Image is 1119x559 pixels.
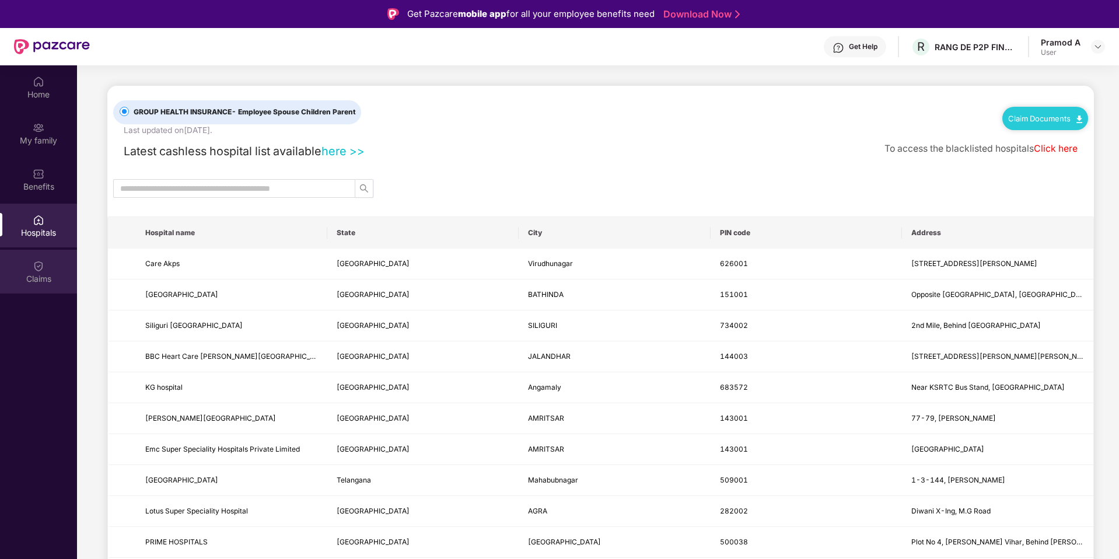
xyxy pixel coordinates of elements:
td: Punjab [327,403,519,434]
td: 301 Mahavir Marg, Lajpat Nagar [902,341,1093,372]
th: City [519,217,710,249]
th: PIN code [711,217,902,249]
td: Andhra Pradesh [327,527,519,558]
span: Opposite [GEOGRAPHIC_DATA], [GEOGRAPHIC_DATA] [911,290,1092,299]
a: Click here [1034,143,1078,154]
span: Latest cashless hospital list available [124,144,321,158]
span: [GEOGRAPHIC_DATA] [337,537,410,546]
span: [GEOGRAPHIC_DATA] [911,445,984,453]
td: Helios Hospital [136,279,327,310]
td: Siliguri Greater Lions Eye Hospital [136,310,327,341]
td: KG hospital [136,372,327,403]
span: 282002 [720,506,748,515]
span: [GEOGRAPHIC_DATA] [528,537,601,546]
td: PRIME HOSPITALS [136,527,327,558]
td: Hyderabad [519,527,710,558]
span: 1-3-144, [PERSON_NAME] [911,476,1005,484]
td: Kerala [327,372,519,403]
img: svg+xml;base64,PHN2ZyB4bWxucz0iaHR0cDovL3d3dy53My5vcmcvMjAwMC9zdmciIHdpZHRoPSIxMC40IiBoZWlnaHQ9Ij... [1076,116,1082,123]
span: BBC Heart Care [PERSON_NAME][GEOGRAPHIC_DATA] [145,352,331,361]
img: svg+xml;base64,PHN2ZyBpZD0iQ2xhaW0iIHhtbG5zPSJodHRwOi8vd3d3LnczLm9yZy8yMDAwL3N2ZyIgd2lkdGg9IjIwIi... [33,260,44,272]
img: Logo [387,8,399,20]
span: 509001 [720,476,748,484]
span: GROUP HEALTH INSURANCE [129,107,361,118]
span: R [917,40,925,54]
span: [GEOGRAPHIC_DATA] [337,290,410,299]
td: 1-3-144, Rajendra Nagar [902,465,1093,496]
img: svg+xml;base64,PHN2ZyBpZD0iSG9zcGl0YWxzIiB4bWxucz0iaHR0cDovL3d3dy53My5vcmcvMjAwMC9zdmciIHdpZHRoPS... [33,214,44,226]
span: 151001 [720,290,748,299]
span: AMRITSAR [528,414,564,422]
span: 500038 [720,537,748,546]
span: [GEOGRAPHIC_DATA] [337,383,410,392]
td: Virudhunagar [519,249,710,279]
td: AMRITSAR [519,403,710,434]
img: svg+xml;base64,PHN2ZyBpZD0iQmVuZWZpdHMiIHhtbG5zPSJodHRwOi8vd3d3LnczLm9yZy8yMDAwL3N2ZyIgd2lkdGg9Ij... [33,168,44,180]
span: - Employee Spouse Children Parent [232,107,356,116]
span: [GEOGRAPHIC_DATA] [337,414,410,422]
td: SILIGURI [519,310,710,341]
span: [GEOGRAPHIC_DATA] [337,445,410,453]
td: Angamaly [519,372,710,403]
td: Green Avenue [902,434,1093,465]
th: Hospital name [136,217,327,249]
span: [GEOGRAPHIC_DATA] [337,506,410,515]
td: 2nd Mile, Behind Vishal Cinema, Sevoke Road [902,310,1093,341]
span: Virudhunagar [528,259,573,268]
span: PRIME HOSPITALS [145,537,208,546]
img: Stroke [735,8,740,20]
div: Get Help [849,42,877,51]
span: Angamaly [528,383,561,392]
div: User [1041,48,1080,57]
span: [GEOGRAPHIC_DATA] [337,259,410,268]
span: Siliguri [GEOGRAPHIC_DATA] [145,321,243,330]
img: svg+xml;base64,PHN2ZyBpZD0iRHJvcGRvd24tMzJ4MzIiIHhtbG5zPSJodHRwOi8vd3d3LnczLm9yZy8yMDAwL3N2ZyIgd2... [1093,42,1103,51]
strong: mobile app [458,8,506,19]
span: Hospital name [145,228,318,237]
td: Mahabubnagar [519,465,710,496]
td: Diwani X-Ing, M.G Road [902,496,1093,527]
td: Tamil Nadu [327,249,519,279]
span: 683572 [720,383,748,392]
td: Dhingra General Hospital [136,403,327,434]
span: KG hospital [145,383,183,392]
a: Download Now [663,8,736,20]
td: Opposite Bhatti Road Corner, Barnala Bypass Road Bathinda [902,279,1093,310]
span: JALANDHAR [528,352,571,361]
div: Get Pazcare for all your employee benefits need [407,7,655,21]
span: Care Akps [145,259,180,268]
td: Lotus Super Speciality Hospital [136,496,327,527]
th: Address [902,217,1093,249]
span: 143001 [720,445,748,453]
span: SILIGURI [528,321,557,330]
span: Telangana [337,476,371,484]
img: svg+xml;base64,PHN2ZyB3aWR0aD0iMjAiIGhlaWdodD0iMjAiIHZpZXdCb3g9IjAgMCAyMCAyMCIgZmlsbD0ibm9uZSIgeG... [33,122,44,134]
td: Uttar Pradesh [327,496,519,527]
span: Lotus Super Speciality Hospital [145,506,248,515]
span: search [355,184,373,193]
img: New Pazcare Logo [14,39,90,54]
td: Emc Super Speciality Hospitals Private Limited [136,434,327,465]
td: Telangana [327,465,519,496]
span: AMRITSAR [528,445,564,453]
td: AMRITSAR [519,434,710,465]
div: Pramod A [1041,37,1080,48]
span: Address [911,228,1084,237]
button: search [355,179,373,198]
span: BATHINDA [528,290,564,299]
span: 2nd Mile, Behind [GEOGRAPHIC_DATA] [911,321,1041,330]
span: 77-79, [PERSON_NAME] [911,414,996,422]
td: Near KSRTC Bus Stand, Trissur Road, Angamaly [902,372,1093,403]
td: Punjab [327,279,519,310]
span: [GEOGRAPHIC_DATA] [145,476,218,484]
span: Near KSRTC Bus Stand, [GEOGRAPHIC_DATA] [911,383,1065,392]
img: svg+xml;base64,PHN2ZyBpZD0iSGVscC0zMngzMiIgeG1sbnM9Imh0dHA6Ly93d3cudzMub3JnLzIwMDAvc3ZnIiB3aWR0aD... [833,42,844,54]
span: [GEOGRAPHIC_DATA] [145,290,218,299]
td: Punjab [327,341,519,372]
td: No.245/2C2, Ramamoorthy Road [902,249,1093,279]
td: JALANDHAR [519,341,710,372]
span: 143001 [720,414,748,422]
td: Care Akps [136,249,327,279]
td: 77-79, Ajit Nagar [902,403,1093,434]
span: 734002 [720,321,748,330]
